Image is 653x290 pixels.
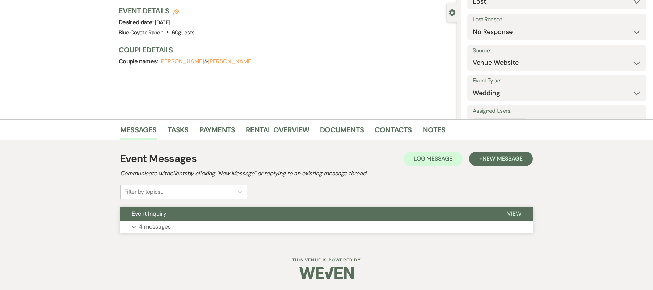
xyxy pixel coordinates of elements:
[423,124,446,140] a: Notes
[120,207,496,221] button: Event Inquiry
[124,188,163,196] div: Filter by topics...
[159,58,253,65] span: &
[119,29,163,36] span: Blue Coyote Ranch
[199,124,235,140] a: Payments
[473,46,641,56] label: Source:
[208,59,253,64] button: [PERSON_NAME]
[172,29,195,36] span: 60 guests
[473,118,518,129] div: [PERSON_NAME]
[483,155,523,162] span: New Message
[132,210,167,217] span: Event Inquiry
[449,9,455,16] button: Close lead details
[120,151,197,166] h1: Event Messages
[473,76,641,86] label: Event Type:
[155,19,170,26] span: [DATE]
[469,152,533,166] button: +New Message
[119,45,450,55] h3: Couple Details
[414,155,452,162] span: Log Message
[375,124,412,140] a: Contacts
[299,260,354,286] img: Weven Logo
[496,207,533,221] button: View
[120,221,533,233] button: 4 messages
[119,57,159,65] span: Couple names:
[168,124,189,140] a: Tasks
[404,152,463,166] button: Log Message
[119,6,194,16] h3: Event Details
[507,210,521,217] span: View
[120,169,533,178] h2: Communicate with clients by clicking "New Message" or replying to an existing message thread.
[120,124,157,140] a: Messages
[246,124,309,140] a: Rental Overview
[159,59,204,64] button: [PERSON_NAME]
[139,222,171,231] p: 4 messages
[473,106,641,116] label: Assigned Users:
[473,14,641,25] label: Lost Reason
[320,124,364,140] a: Documents
[119,18,155,26] span: Desired date:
